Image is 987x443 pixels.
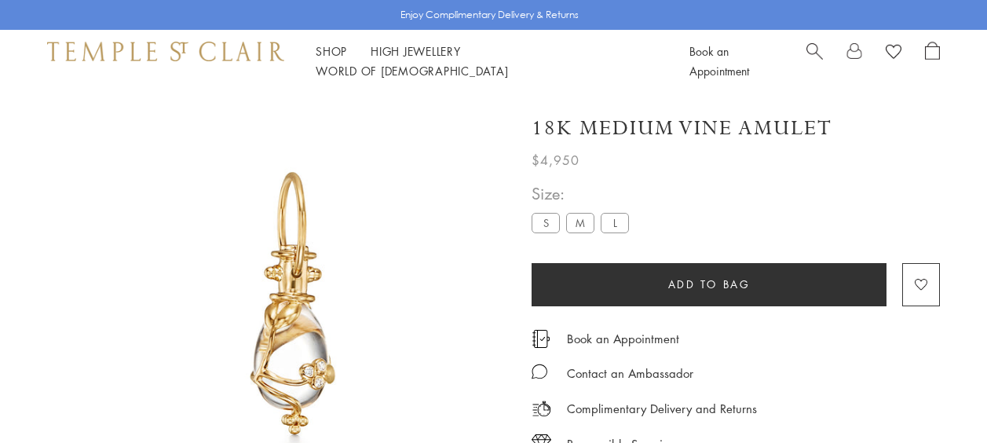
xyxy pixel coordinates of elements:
[532,263,886,306] button: Add to bag
[532,330,550,348] img: icon_appointment.svg
[668,276,751,293] span: Add to bag
[908,369,971,427] iframe: Gorgias live chat messenger
[400,7,579,23] p: Enjoy Complimentary Delivery & Returns
[886,42,901,65] a: View Wishlist
[532,150,579,170] span: $4,950
[532,181,635,207] span: Size:
[689,43,749,79] a: Book an Appointment
[316,63,508,79] a: World of [DEMOGRAPHIC_DATA]World of [DEMOGRAPHIC_DATA]
[371,43,461,59] a: High JewelleryHigh Jewellery
[532,213,560,232] label: S
[316,43,347,59] a: ShopShop
[47,42,284,60] img: Temple St. Clair
[566,213,594,232] label: M
[567,364,693,383] div: Contact an Ambassador
[532,115,832,142] h1: 18K Medium Vine Amulet
[316,42,654,81] nav: Main navigation
[806,42,823,81] a: Search
[567,330,679,347] a: Book an Appointment
[567,399,757,419] p: Complimentary Delivery and Returns
[925,42,940,81] a: Open Shopping Bag
[532,364,547,379] img: MessageIcon-01_2.svg
[601,213,629,232] label: L
[532,399,551,419] img: icon_delivery.svg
